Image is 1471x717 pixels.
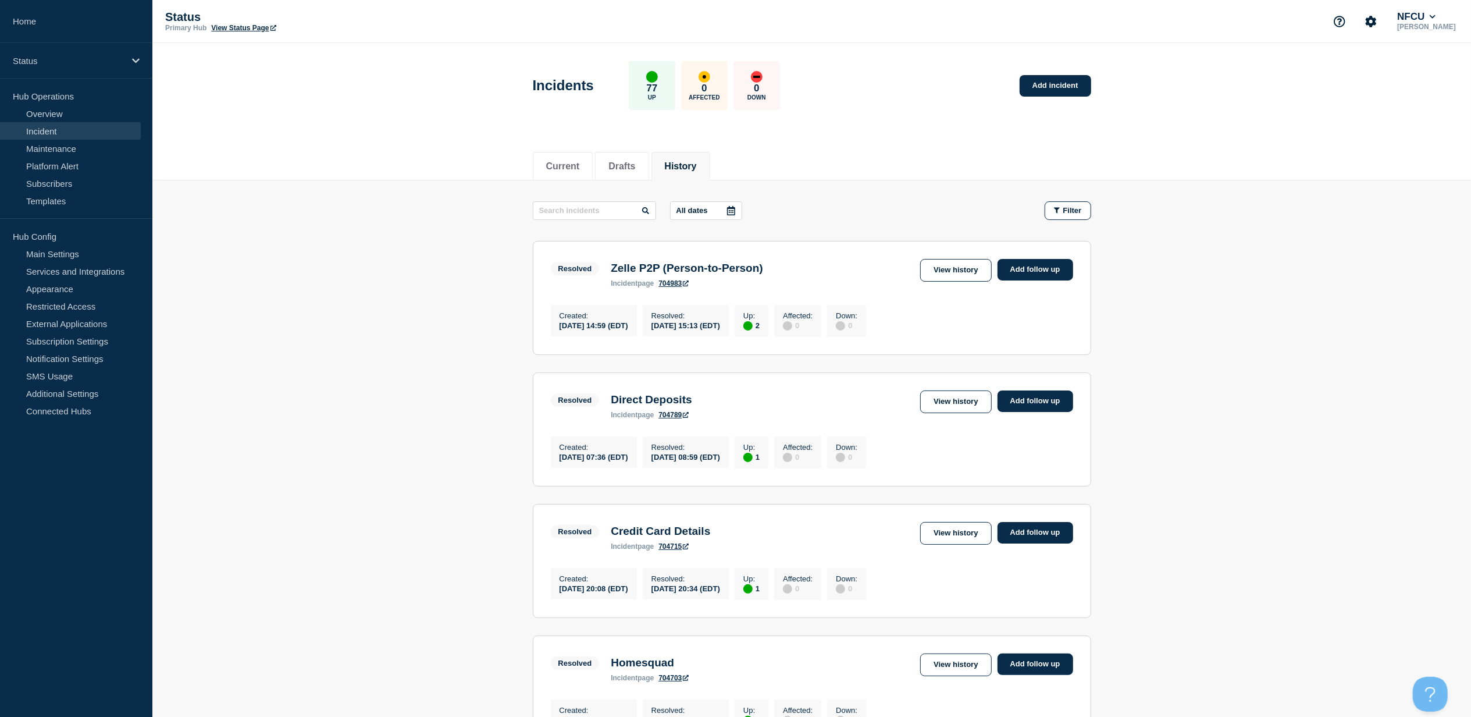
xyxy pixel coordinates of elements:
[743,453,753,462] div: up
[743,452,760,462] div: 1
[783,452,813,462] div: 0
[648,94,656,101] p: Up
[611,393,692,406] h3: Direct Deposits
[651,311,720,320] p: Resolved :
[783,320,813,331] div: 0
[533,77,594,94] h1: Incidents
[611,656,689,669] h3: Homesquad
[743,584,753,594] div: up
[920,654,991,676] a: View history
[998,259,1073,281] a: Add follow up
[611,525,710,538] h3: Credit Card Details
[783,706,813,715] p: Affected :
[165,24,206,32] p: Primary Hub
[743,443,760,452] p: Up :
[560,706,628,715] p: Created :
[611,411,654,419] p: page
[836,583,857,594] div: 0
[676,206,708,215] p: All dates
[998,654,1073,675] a: Add follow up
[1327,9,1352,34] button: Support
[651,452,720,462] div: [DATE] 08:59 (EDT)
[651,574,720,583] p: Resolved :
[783,583,813,594] div: 0
[754,83,759,94] p: 0
[551,525,600,538] span: Resolved
[836,452,857,462] div: 0
[658,542,689,551] a: 704715
[551,393,600,407] span: Resolved
[1063,206,1082,215] span: Filter
[1395,23,1458,31] p: [PERSON_NAME]
[560,452,628,462] div: [DATE] 07:36 (EDT)
[611,279,637,287] span: incident
[920,391,991,413] a: View history
[560,583,628,593] div: [DATE] 20:08 (EDT)
[651,583,720,593] div: [DATE] 20:34 (EDT)
[743,574,760,583] p: Up :
[836,584,845,594] div: disabled
[670,201,742,220] button: All dates
[836,311,857,320] p: Down :
[1395,11,1438,23] button: NFCU
[658,279,689,287] a: 704983
[836,574,857,583] p: Down :
[546,161,580,172] button: Current
[611,542,654,551] p: page
[611,411,637,419] span: incident
[658,674,689,682] a: 704703
[646,71,658,83] div: up
[611,279,654,287] p: page
[651,320,720,330] div: [DATE] 15:13 (EDT)
[1020,75,1091,97] a: Add incident
[783,321,792,331] div: disabled
[836,443,857,452] p: Down :
[551,262,600,275] span: Resolved
[689,94,720,101] p: Affected
[920,522,991,545] a: View history
[743,321,753,331] div: up
[783,453,792,462] div: disabled
[611,674,637,682] span: incident
[743,320,760,331] div: 2
[560,443,628,452] p: Created :
[751,71,763,83] div: down
[651,443,720,452] p: Resolved :
[743,311,760,320] p: Up :
[646,83,657,94] p: 77
[211,24,276,32] a: View Status Page
[611,542,637,551] span: incident
[611,262,763,275] h3: Zelle P2P (Person-to-Person)
[165,10,398,24] p: Status
[998,522,1073,544] a: Add follow up
[783,574,813,583] p: Affected :
[699,71,710,83] div: affected
[560,320,628,330] div: [DATE] 14:59 (EDT)
[836,453,845,462] div: disabled
[608,161,635,172] button: Drafts
[836,706,857,715] p: Down :
[920,259,991,282] a: View history
[560,311,628,320] p: Created :
[1359,9,1383,34] button: Account settings
[611,674,654,682] p: page
[836,321,845,331] div: disabled
[560,574,628,583] p: Created :
[836,320,857,331] div: 0
[533,201,656,220] input: Search incidents
[551,656,600,670] span: Resolved
[1413,677,1448,712] iframe: Help Scout Beacon - Open
[783,311,813,320] p: Affected :
[701,83,707,94] p: 0
[743,706,760,715] p: Up :
[743,583,760,594] div: 1
[783,584,792,594] div: disabled
[783,443,813,452] p: Affected :
[747,94,766,101] p: Down
[658,411,689,419] a: 704789
[651,706,720,715] p: Resolved :
[665,161,697,172] button: History
[998,391,1073,412] a: Add follow up
[13,56,124,66] p: Status
[1045,201,1091,220] button: Filter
